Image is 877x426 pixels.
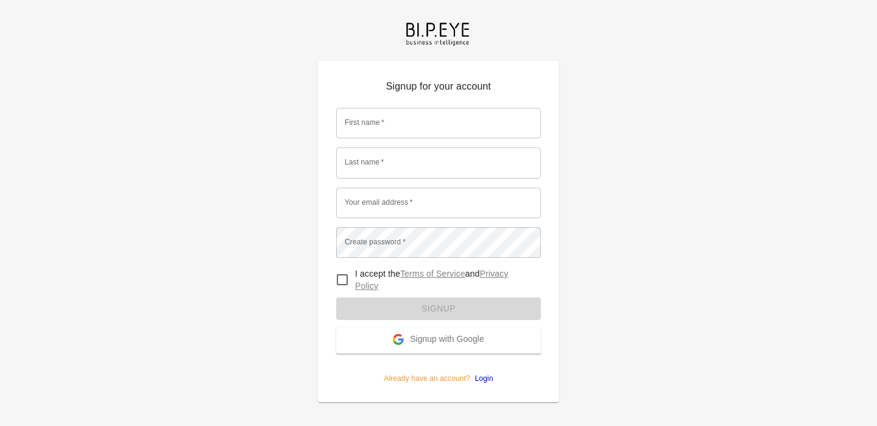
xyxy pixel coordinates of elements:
[400,269,465,279] a: Terms of Service
[336,327,541,353] button: Signup with Google
[470,374,493,383] a: Login
[410,334,484,346] span: Signup with Google
[336,353,541,384] p: Already have an account?
[355,268,531,292] p: I accept the and
[404,20,473,47] img: bipeye-logo
[336,79,541,99] p: Signup for your account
